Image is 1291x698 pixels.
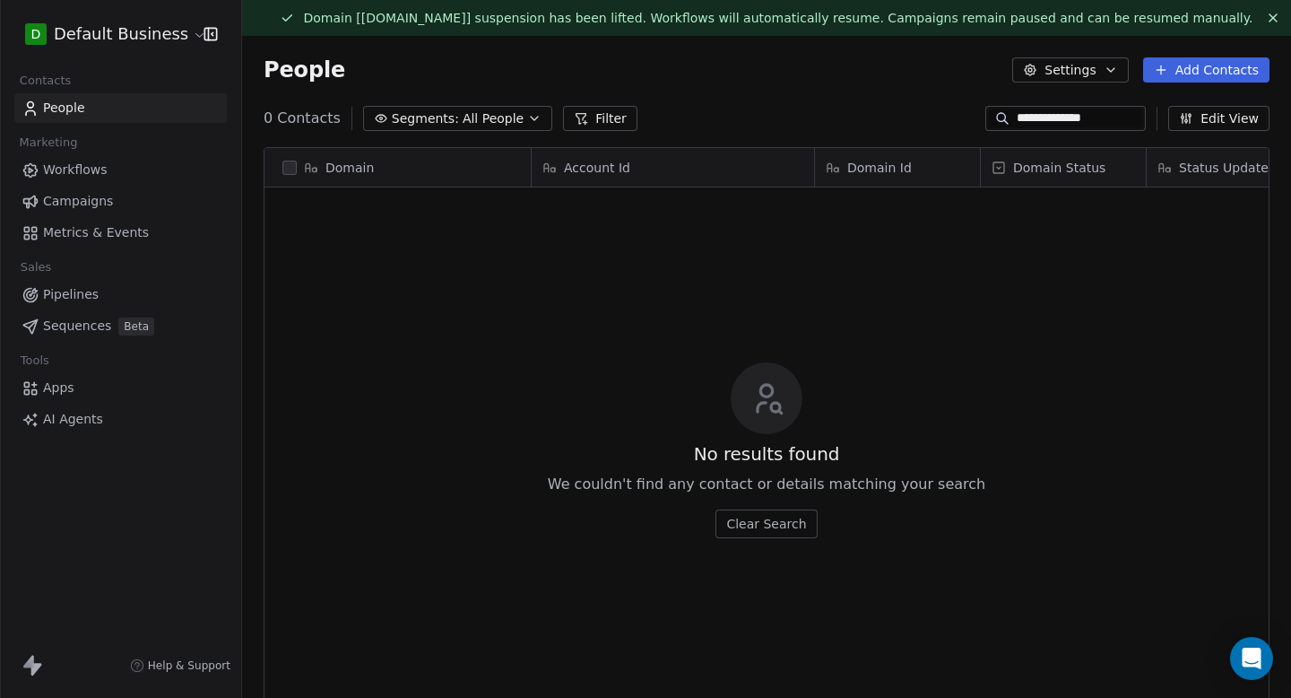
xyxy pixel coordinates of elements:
span: Sequences [43,317,111,336]
span: Help & Support [148,659,230,673]
a: People [14,93,227,123]
a: Campaigns [14,187,227,216]
span: Domain [[DOMAIN_NAME]] suspension has been lifted. Workflows will automatically resume. Campaigns... [303,11,1252,25]
button: Settings [1012,57,1128,83]
span: AI Agents [43,410,103,429]
span: Default Business [54,22,188,46]
button: Add Contacts [1143,57,1269,83]
div: Domain Status [981,148,1146,187]
a: SequencesBeta [14,311,227,341]
a: AI Agents [14,405,227,434]
span: Marketing [12,129,85,156]
span: Segments: [392,109,459,128]
span: Campaigns [43,192,113,211]
span: People [264,57,345,83]
a: Help & Support [130,659,230,673]
a: Apps [14,373,227,403]
span: All People [463,109,524,128]
div: Domain [264,148,531,187]
a: Metrics & Events [14,218,227,248]
a: Pipelines [14,280,227,310]
span: Domain [325,159,374,177]
button: Filter [563,106,637,131]
span: 0 Contacts [264,108,341,129]
span: Beta [118,318,154,336]
span: We couldn't find any contact or details matching your search [548,474,985,495]
span: People [43,99,85,118]
span: No results found [694,441,840,467]
span: Sales [13,254,59,281]
span: D [31,25,41,43]
span: Contacts [12,67,79,94]
button: DDefault Business [22,19,191,49]
div: Domain Id [815,148,980,187]
span: Domain Id [847,159,912,177]
div: Account Id [532,148,814,187]
span: Workflows [43,161,108,179]
span: Apps [43,379,74,397]
button: Clear Search [715,510,817,538]
button: Edit View [1168,106,1269,131]
span: Metrics & Events [43,223,149,242]
div: Open Intercom Messenger [1230,637,1273,680]
a: Workflows [14,155,227,185]
span: Account Id [564,159,630,177]
span: Tools [13,347,56,374]
span: Domain Status [1013,159,1105,177]
span: Pipelines [43,285,99,304]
